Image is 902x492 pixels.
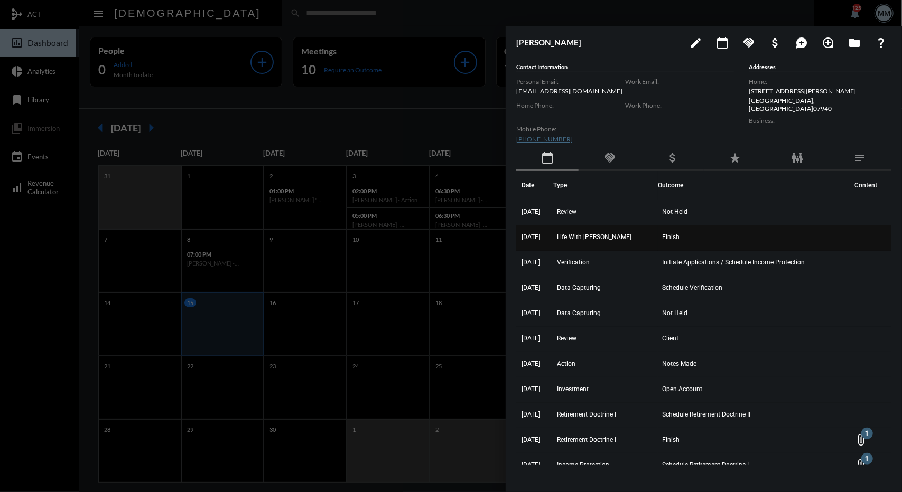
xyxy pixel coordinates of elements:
span: Life With [PERSON_NAME] [557,233,632,241]
mat-icon: attach_money [769,36,782,49]
th: Date [516,171,553,200]
span: [DATE] [522,259,540,266]
span: Retirement Doctrine I [557,411,617,418]
mat-icon: attach_money [666,152,679,164]
span: Not Held [662,309,687,317]
span: Schedule Retirement Doctrine I [662,461,749,469]
label: Mobile Phone: [516,125,625,133]
p: [GEOGRAPHIC_DATA] , [GEOGRAPHIC_DATA] 07940 [749,97,891,112]
mat-icon: question_mark [875,36,887,49]
mat-icon: Open Content List [854,433,867,446]
span: [DATE] [522,411,540,418]
mat-icon: Open Content List [854,459,867,471]
span: Data Capturing [557,309,601,317]
span: Data Capturing [557,284,601,291]
span: Review [557,208,577,215]
h5: Addresses [749,63,891,72]
span: Finish [662,436,680,443]
button: Add Commitment [738,32,759,53]
th: Outcome [658,171,849,200]
span: [DATE] [522,284,540,291]
mat-icon: calendar_today [541,152,554,164]
label: Home: [749,78,891,86]
a: [PHONE_NUMBER] [516,135,573,143]
span: [DATE] [522,385,540,393]
mat-icon: star_rate [729,152,741,164]
span: [DATE] [522,461,540,469]
button: Add Business [765,32,786,53]
span: Retirement Doctrine I [557,436,617,443]
p: [STREET_ADDRESS][PERSON_NAME] [749,87,891,95]
button: Archives [844,32,865,53]
span: [DATE] [522,335,540,342]
span: [DATE] [522,309,540,317]
label: Work Phone: [625,101,734,109]
span: [DATE] [522,233,540,241]
span: Initiate Applications / Schedule Income Protection [662,259,805,266]
button: Add Introduction [817,32,839,53]
mat-icon: maps_ugc [795,36,808,49]
h3: [PERSON_NAME] [516,37,680,47]
mat-icon: handshake [742,36,755,49]
button: Add Mention [791,32,812,53]
span: Finish [662,233,680,241]
span: [DATE] [522,208,540,215]
span: Verification [557,259,590,266]
span: Action [557,360,576,367]
mat-icon: calendar_today [716,36,729,49]
label: Work Email: [625,78,734,86]
span: Investment [557,385,589,393]
span: [DATE] [522,436,540,443]
span: Open Account [662,385,702,393]
span: [DATE] [522,360,540,367]
span: Income Protection [557,461,610,469]
span: Schedule Retirement Doctrine II [662,411,750,418]
mat-icon: edit [690,36,702,49]
h5: Contact Information [516,63,734,72]
span: Notes Made [662,360,696,367]
label: Business: [749,117,891,125]
th: Content [849,171,891,200]
span: Client [662,335,678,342]
span: Review [557,335,577,342]
button: edit person [685,32,706,53]
button: What If? [870,32,891,53]
label: Home Phone: [516,101,625,109]
mat-icon: family_restroom [791,152,804,164]
span: Schedule Verification [662,284,722,291]
mat-icon: handshake [603,152,616,164]
mat-icon: folder [848,36,861,49]
span: Not Held [662,208,687,215]
th: Type [553,171,658,200]
mat-icon: loupe [822,36,834,49]
mat-icon: notes [854,152,867,164]
p: [EMAIL_ADDRESS][DOMAIN_NAME] [516,87,625,95]
label: Personal Email: [516,78,625,86]
button: Add meeting [712,32,733,53]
